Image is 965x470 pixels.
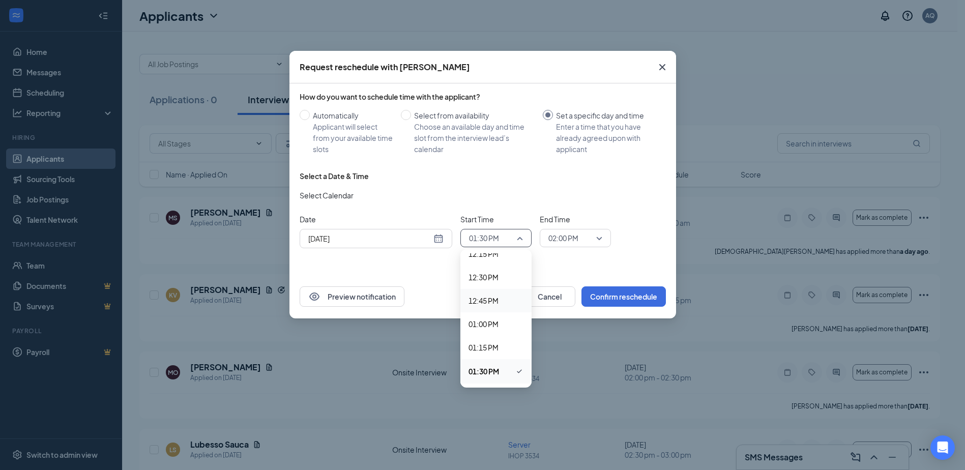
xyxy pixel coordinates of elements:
div: Automatically [313,110,393,121]
div: Request reschedule with [PERSON_NAME] [300,62,470,73]
input: Sep 19, 2025 [308,233,431,244]
span: 01:15 PM [469,342,499,353]
svg: Eye [308,290,320,303]
span: 02:00 PM [548,230,578,246]
span: Select Calendar [300,190,354,201]
span: Start Time [460,214,532,225]
span: 12:45 PM [469,295,499,306]
svg: Cross [656,61,668,73]
span: 12:15 PM [469,248,499,259]
svg: Checkmark [515,365,523,377]
span: Date [300,214,452,225]
div: How do you want to schedule time with the applicant? [300,92,666,102]
span: 12:30 PM [469,272,499,283]
div: Open Intercom Messenger [930,435,955,460]
button: Close [649,51,676,83]
span: 01:00 PM [469,318,499,330]
div: Select a Date & Time [300,171,369,181]
button: EyePreview notification [300,286,404,307]
span: 01:30 PM [469,366,499,377]
span: 01:30 PM [469,230,499,246]
button: Cancel [524,286,575,307]
button: Confirm reschedule [581,286,666,307]
div: Select from availability [414,110,535,121]
div: Set a specific day and time [556,110,658,121]
span: End Time [540,214,611,225]
div: Applicant will select from your available time slots [313,121,393,155]
div: Choose an available day and time slot from the interview lead’s calendar [414,121,535,155]
div: Enter a time that you have already agreed upon with applicant [556,121,658,155]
